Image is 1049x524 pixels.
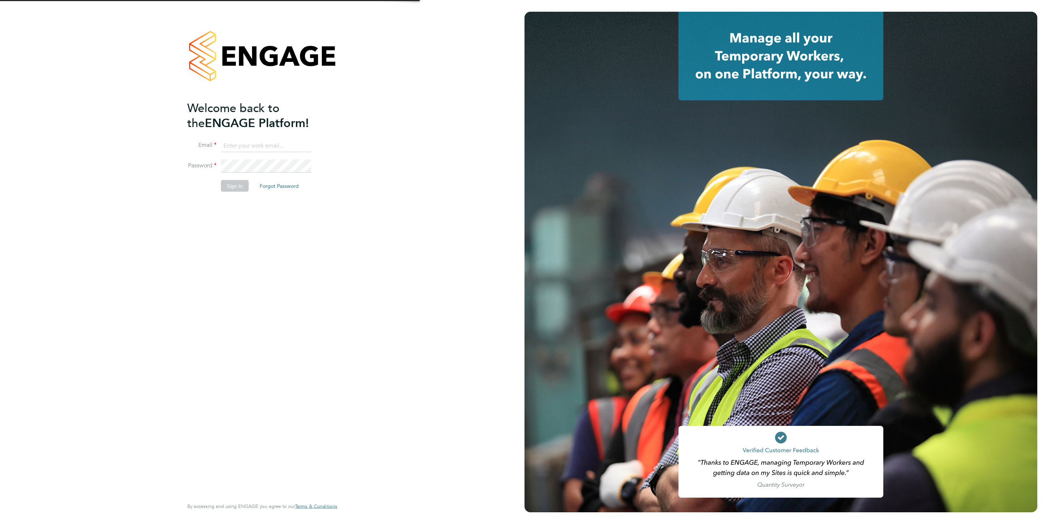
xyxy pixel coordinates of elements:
[187,503,337,509] span: By accessing and using ENGAGE you agree to our
[187,162,217,170] label: Password
[295,503,337,509] a: Terms & Conditions
[187,101,279,130] span: Welcome back to the
[187,141,217,149] label: Email
[221,180,249,192] button: Sign In
[254,180,305,192] button: Forgot Password
[187,100,330,130] h2: ENGAGE Platform!
[221,139,311,152] input: Enter your work email...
